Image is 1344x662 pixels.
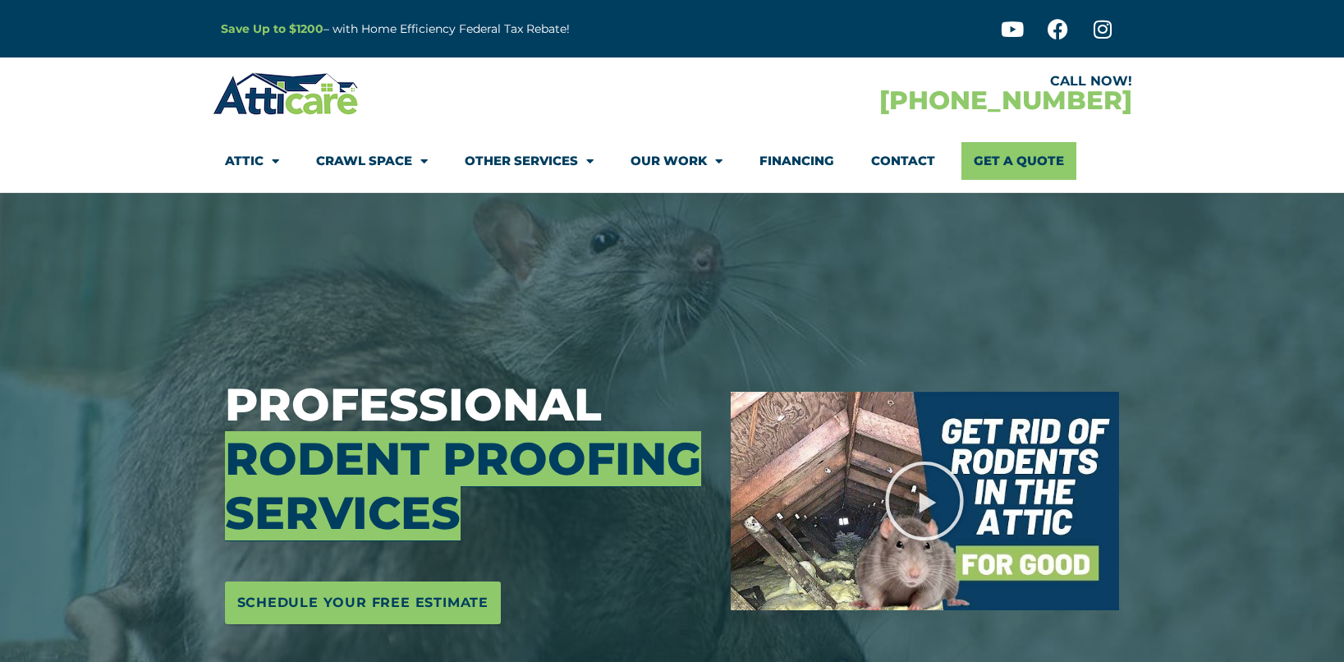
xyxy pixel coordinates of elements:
[631,142,722,180] a: Our Work
[225,378,706,540] h3: Professional
[759,142,834,180] a: Financing
[237,590,489,616] span: Schedule Your Free Estimate
[883,460,966,542] div: Play Video
[225,431,701,540] span: Rodent Proofing Services
[465,142,594,180] a: Other Services
[225,582,502,624] a: Schedule Your Free Estimate
[316,142,428,180] a: Crawl Space
[961,142,1076,180] a: Get A Quote
[225,142,1120,180] nav: Menu
[221,20,753,39] p: – with Home Efficiency Federal Tax Rebate!
[225,142,279,180] a: Attic
[221,21,323,36] a: Save Up to $1200
[672,75,1132,88] div: CALL NOW!
[871,142,935,180] a: Contact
